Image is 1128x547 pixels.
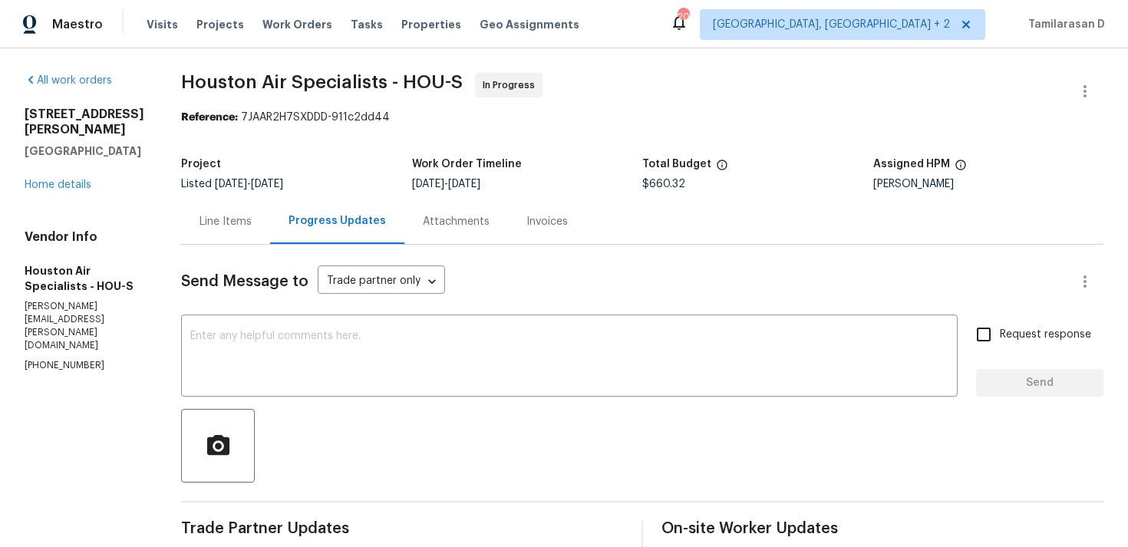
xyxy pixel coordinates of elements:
b: Reference: [181,112,238,123]
span: [DATE] [448,179,480,189]
span: Send Message to [181,274,308,289]
div: 7JAAR2H7SXDDD-911c2dd44 [181,110,1103,125]
div: 20 [678,9,688,25]
div: [PERSON_NAME] [873,179,1104,189]
span: On-site Worker Updates [661,521,1103,536]
p: [PERSON_NAME][EMAIL_ADDRESS][PERSON_NAME][DOMAIN_NAME] [25,300,144,353]
span: Projects [196,17,244,32]
h2: [STREET_ADDRESS][PERSON_NAME] [25,107,144,137]
span: $660.32 [642,179,685,189]
div: Attachments [423,214,490,229]
a: Home details [25,180,91,190]
span: The total cost of line items that have been proposed by Opendoor. This sum includes line items th... [716,159,728,179]
span: In Progress [483,77,541,93]
span: - [215,179,283,189]
span: [DATE] [412,179,444,189]
span: Listed [181,179,283,189]
span: Request response [1000,327,1091,343]
span: Houston Air Specialists - HOU-S [181,73,463,91]
h5: Total Budget [642,159,711,170]
h5: Work Order Timeline [412,159,522,170]
h4: Vendor Info [25,229,144,245]
span: [DATE] [251,179,283,189]
div: Invoices [526,214,568,229]
span: Visits [147,17,178,32]
p: [PHONE_NUMBER] [25,359,144,372]
div: Line Items [200,214,252,229]
h5: Assigned HPM [873,159,950,170]
span: Work Orders [262,17,332,32]
span: Tasks [351,19,383,30]
div: Trade partner only [318,269,445,295]
span: Tamilarasan D [1022,17,1105,32]
span: [GEOGRAPHIC_DATA], [GEOGRAPHIC_DATA] + 2 [713,17,950,32]
span: [DATE] [215,179,247,189]
h5: Project [181,159,221,170]
a: All work orders [25,75,112,86]
h5: Houston Air Specialists - HOU-S [25,263,144,294]
h5: [GEOGRAPHIC_DATA] [25,143,144,159]
span: Maestro [52,17,103,32]
span: Trade Partner Updates [181,521,623,536]
span: - [412,179,480,189]
span: Geo Assignments [480,17,579,32]
span: The hpm assigned to this work order. [955,159,967,179]
span: Properties [401,17,461,32]
div: Progress Updates [289,213,386,229]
